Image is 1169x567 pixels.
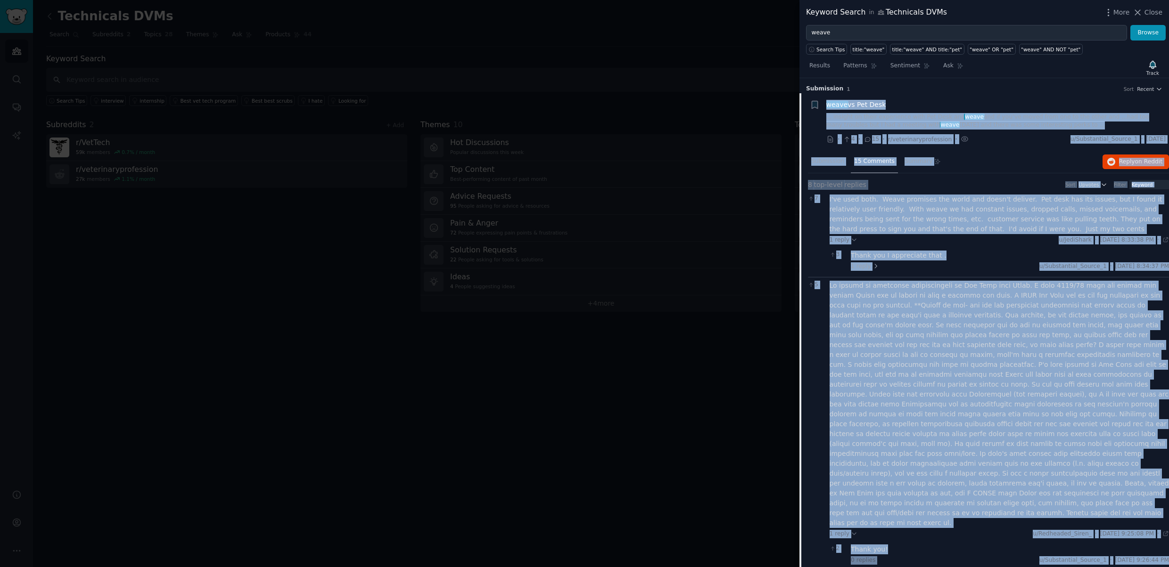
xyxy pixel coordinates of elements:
button: Track [1143,58,1162,78]
button: More [1103,8,1130,17]
button: Recent [1137,86,1162,92]
span: 1 reply [851,262,879,271]
span: on Reddit [1135,158,1162,165]
a: Ask [940,58,967,78]
span: replies [844,180,866,190]
span: 3 [830,251,846,259]
span: [DATE] 9:26:44 PM [1115,556,1169,565]
span: Reply [1119,158,1162,166]
a: ... insight on their experience with Pet Desk andweaveand if you’ve moved from one to the other a... [826,113,1166,130]
span: Upvotes [1078,181,1099,188]
span: vs Pet Desk [826,100,886,110]
input: Try a keyword related to your business [806,25,1127,41]
span: 7 [808,194,824,203]
span: [DATE] 8:34:37 PM [1115,262,1169,271]
span: · [1157,530,1159,538]
span: Sentiment [890,62,920,70]
span: Submission [811,157,844,166]
span: u/Substantial_Source_1 [1039,263,1107,269]
span: r/veterinaryprofession [888,136,952,143]
a: weavevs Pet Desk [826,100,886,110]
span: 1 [847,86,850,92]
a: "weave" AND NOT "pet" [1019,44,1083,55]
button: Replyon Reddit [1103,154,1169,170]
span: [DATE] 8:33:38 PM [1100,236,1154,244]
span: 15 Comments [854,157,895,166]
a: Sentiment [887,58,933,78]
span: weave [825,101,848,108]
div: title:"weave" [853,46,885,53]
button: Search Tips [806,44,847,55]
span: · [838,134,840,144]
div: Sort [1065,181,1076,188]
span: 4 [843,135,855,144]
span: 1 reply [830,236,858,244]
span: · [1157,236,1159,244]
span: [DATE] [1146,135,1166,144]
span: Submission [806,85,843,93]
div: title:"weave" AND title:"pet" [892,46,962,53]
a: title:"weave" AND title:"pet" [890,44,964,55]
span: · [1110,556,1112,565]
span: Search Tips [816,46,845,53]
span: 15 [864,135,879,144]
a: "weave" OR "pet" [968,44,1016,55]
span: · [955,134,957,144]
span: [DATE] 9:25:08 PM [1100,530,1154,538]
span: Ask [943,62,954,70]
span: · [882,134,884,144]
span: weave [940,121,960,128]
button: Close [1133,8,1162,17]
div: Filter [1114,181,1126,188]
span: · [1095,530,1097,538]
span: Results [809,62,830,70]
span: 2 [830,544,846,553]
div: Thank you! [851,544,1169,554]
span: top-level [814,180,842,190]
span: · [1141,135,1143,144]
span: 8 [808,180,812,190]
div: Keyword Search Technicals DVMs [806,7,947,18]
span: Close [1144,8,1162,17]
span: More [1113,8,1130,17]
span: u/Redheaded_Siren_ [1033,530,1092,537]
span: Patterns [843,62,867,70]
span: weave [964,113,984,120]
span: u/Substantial_Source_1 [1070,135,1138,144]
button: Upvotes [1078,181,1107,188]
span: in [869,8,874,17]
div: Sort [1124,86,1134,92]
span: · [1110,262,1112,271]
span: Summary [905,157,932,166]
span: Recent [1137,86,1154,92]
a: Patterns [840,58,880,78]
div: Track [1146,70,1159,76]
span: · [1095,236,1097,244]
div: "weave" OR "pet" [970,46,1013,53]
input: Keyword [1129,180,1169,189]
div: Thank you I appreciate that . [851,251,1169,260]
span: u/JediShark [1059,236,1091,243]
button: Browse [1130,25,1166,41]
div: "weave" AND NOT "pet" [1021,46,1080,53]
a: title:"weave" [850,44,887,55]
span: u/Substantial_Source_1 [1039,557,1107,563]
a: Results [806,58,833,78]
span: 5 [808,281,824,289]
span: · [858,134,860,144]
span: 1 reply [830,530,858,538]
